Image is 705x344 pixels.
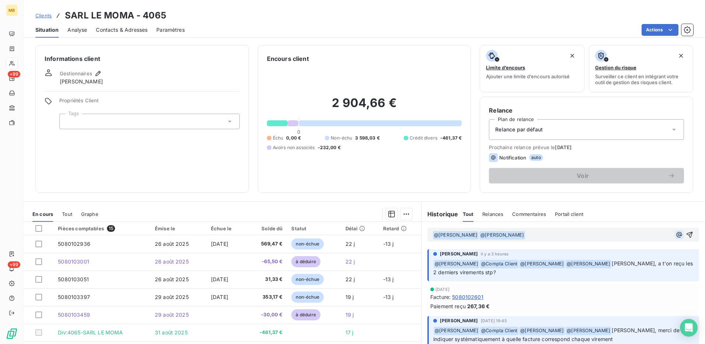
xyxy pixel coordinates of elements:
span: [PERSON_NAME], a t'on reçu les 2 derniers virements stp? [433,260,694,275]
span: Propriétés Client [59,97,240,108]
div: MB [6,4,18,16]
span: 5080103397 [58,294,90,300]
span: -461,37 € [250,329,282,336]
span: Gestion du risque [595,65,636,70]
span: 267,36 € [467,302,490,310]
span: 5080102936 [58,241,90,247]
button: Voir [489,168,684,183]
span: @ [PERSON_NAME] [433,231,479,240]
span: @ [PERSON_NAME] [566,260,611,268]
span: 0 [297,129,300,135]
span: il y a 3 heures [481,252,508,256]
input: Ajouter une valeur [66,118,72,125]
div: Retard [383,226,417,231]
span: Ajouter une limite d’encours autorisé [486,73,570,79]
span: Situation [35,26,59,34]
div: Open Intercom Messenger [680,319,698,337]
span: -13 j [383,276,394,282]
span: Voir [498,173,668,179]
div: Pièces comptables [58,225,146,232]
span: 15 [107,225,115,232]
span: 31,33 € [250,276,282,283]
span: non-échue [291,274,323,285]
span: Tout [463,211,474,217]
div: Échue le [211,226,241,231]
h6: Historique [421,210,458,219]
span: @ [PERSON_NAME] [479,231,525,240]
span: Non-échu [331,135,352,141]
div: Statut [291,226,336,231]
span: @ [PERSON_NAME] [434,327,479,335]
span: @ [PERSON_NAME] [519,327,565,335]
span: [PERSON_NAME], merci de nous indiquer systématiquement à quelle facture correspond chaque virement [433,327,694,342]
span: @ Compta Client [480,260,518,268]
span: [DATE] 19:45 [481,319,507,323]
span: 26 août 2025 [155,241,189,247]
span: @ [PERSON_NAME] [519,260,565,268]
h3: SARL LE MOMA - 4065 [65,9,166,22]
span: Portail client [555,211,583,217]
span: Tout [62,211,72,217]
span: -13 j [383,241,394,247]
span: +99 [8,71,20,78]
span: Relance par défaut [495,126,543,133]
span: Analyse [67,26,87,34]
span: 19 j [345,294,354,300]
span: [DATE] [555,144,572,150]
span: Commentaires [512,211,546,217]
span: 29 août 2025 [155,294,189,300]
span: [PERSON_NAME] [440,317,478,324]
span: +99 [8,261,20,268]
span: Paiement reçu [430,302,466,310]
span: -13 j [383,294,394,300]
span: 0,00 € [286,135,301,141]
span: 17 j [345,329,354,336]
div: Solde dû [250,226,282,231]
div: Émise le [155,226,202,231]
span: 3 598,03 € [355,135,380,141]
span: [PERSON_NAME] [60,78,103,85]
span: Avoirs non associés [273,144,315,151]
span: 26 août 2025 [155,258,189,265]
img: Logo LeanPay [6,328,18,340]
button: Limite d’encoursAjouter une limite d’encours autorisé [480,45,584,92]
span: non-échue [291,292,323,303]
span: Div:4065-SARL LE MOMA [58,329,123,336]
span: En cours [32,211,53,217]
span: à déduire [291,256,320,267]
span: @ [PERSON_NAME] [566,327,611,335]
span: [DATE] [435,287,449,292]
span: 22 j [345,276,355,282]
span: [DATE] [211,276,228,282]
span: Clients [35,13,52,18]
span: 22 j [345,241,355,247]
span: 29 août 2025 [155,312,189,318]
span: Notification [499,155,526,161]
h6: Relance [489,106,684,115]
span: 569,47 € [250,240,282,248]
button: Actions [642,24,678,36]
span: Paramètres [156,26,185,34]
span: 353,17 € [250,293,282,301]
h6: Encours client [267,54,309,63]
h6: Informations client [45,54,240,63]
span: Prochaine relance prévue le [489,144,684,150]
span: @ [PERSON_NAME] [434,260,479,268]
span: [DATE] [211,294,228,300]
span: @ Compta Client [480,327,518,335]
span: 26 août 2025 [155,276,189,282]
span: Surveiller ce client en intégrant votre outil de gestion des risques client. [595,73,687,85]
span: Relances [482,211,503,217]
div: Délai [345,226,374,231]
span: -461,37 € [440,135,462,141]
span: 31 août 2025 [155,329,188,336]
span: Échu [273,135,284,141]
span: auto [529,154,543,161]
span: 5080102601 [452,293,483,301]
span: à déduire [291,309,320,320]
span: Gestionnaires [60,70,92,76]
span: 5080103001 [58,258,89,265]
span: -30,00 € [250,311,282,319]
span: Limite d’encours [486,65,525,70]
span: Contacts & Adresses [96,26,147,34]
